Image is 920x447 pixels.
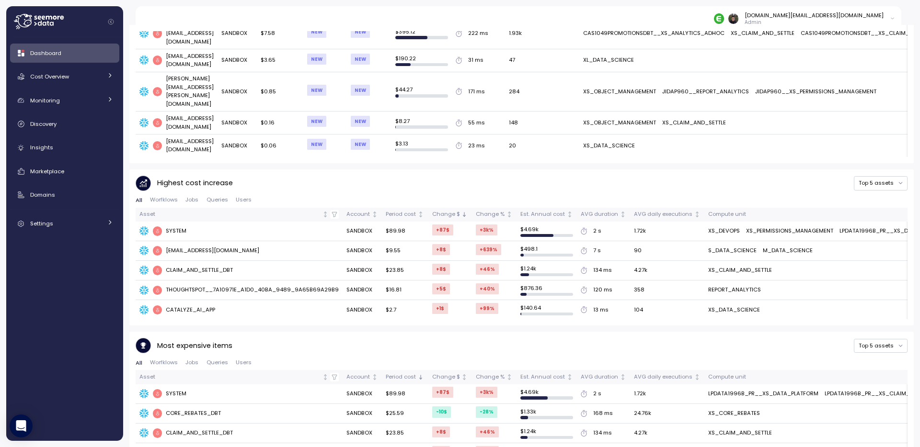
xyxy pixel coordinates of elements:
[157,340,232,351] p: Most expensive items
[382,424,428,443] td: $23.85
[10,185,119,204] a: Domains
[517,261,577,280] td: $ 1.24k
[505,72,579,112] td: 284
[371,211,378,218] div: Not sorted
[461,374,468,380] div: Not sorted
[207,197,228,202] span: Queries
[428,208,471,222] th: Change $Sorted descending
[583,88,656,96] div: XS_OBJECT_MANAGEMENT
[763,246,813,255] div: M_DATA_SCIENCE
[566,374,573,380] div: Not sorted
[153,305,216,315] div: CATALYZE_AI_APP
[517,384,577,404] td: $ 4.69k
[630,370,704,384] th: AVG daily executionsNot sorted
[153,266,233,275] div: CLAIM_AND_SETTLE_DBT
[30,168,64,175] span: Marketplace
[236,360,252,365] span: Users
[630,208,704,222] th: AVG daily executionsNot sorted
[382,222,428,241] td: $89.98
[662,88,749,96] div: JIDAP960__REPORT_ANALYTICS
[139,373,321,381] div: Asset
[153,75,214,109] div: [PERSON_NAME][EMAIL_ADDRESS][PERSON_NAME][DOMAIN_NAME]
[708,390,818,398] div: LPDATA1996B_PR__XS_DATA_PLATFORM
[136,370,343,384] th: AssetNot sorted
[432,387,453,398] div: +87 $
[745,19,884,26] p: Admin
[476,224,497,235] div: +3k %
[630,261,704,280] td: 4.27k
[382,208,428,222] th: Period costNot sorted
[139,210,321,219] div: Asset
[468,29,488,38] div: 222 ms
[468,119,485,127] div: 55 ms
[432,283,450,294] div: +5 $
[476,264,499,275] div: +46 %
[432,426,450,437] div: +8 $
[708,409,760,418] div: XS_CORE_REBATES
[150,360,178,365] span: Worfklows
[694,211,701,218] div: Not sorted
[343,261,382,280] td: SANDBOX
[476,303,498,314] div: +99 %
[630,280,704,300] td: 358
[257,112,303,134] td: $0.16
[343,208,382,222] th: AccountNot sorted
[476,406,497,417] div: -28 %
[10,214,119,233] a: Settings
[322,374,329,380] div: Not sorted
[432,373,460,381] div: Change $
[581,373,618,381] div: AVG duration
[307,54,326,65] div: NEW
[476,426,499,437] div: +46 %
[630,424,704,443] td: 4.27k
[593,390,601,398] div: 2 s
[593,409,613,418] div: 168 ms
[105,18,117,25] button: Collapse navigation
[506,374,513,380] div: Not sorted
[517,222,577,241] td: $ 4.69k
[351,54,370,65] div: NEW
[432,224,453,235] div: +87 $
[583,142,635,150] div: XS_DATA_SCIENCE
[185,360,198,365] span: Jobs
[472,370,517,384] th: Change %Not sorted
[476,387,497,398] div: +3k %
[185,197,198,202] span: Jobs
[476,210,505,219] div: Change %
[153,428,233,438] div: CLAIM_AND_SETTLE_DBT
[593,227,601,235] div: 2 s
[662,119,726,127] div: XS_CLAIM_AND_SETTLE
[583,56,634,65] div: XL_DATA_SCIENCE
[708,286,761,294] div: REPORT_ANALYTICS
[257,49,303,72] td: $3.65
[153,226,187,236] div: SYSTEM
[153,286,339,295] div: THOUGHTSPOT__7A10971E_A1D0_40BA_9489_9A65B69A29B9
[391,49,452,72] td: $ 190.22
[10,114,119,134] a: Discovery
[307,85,326,96] div: NEW
[30,97,60,104] span: Monitoring
[218,134,257,157] td: SANDBOX
[468,88,485,96] div: 171 ms
[476,373,505,381] div: Change %
[257,18,303,49] td: $7.58
[630,300,704,319] td: 104
[854,176,908,190] button: Top 5 assets
[391,18,452,49] td: $ 395.12
[593,306,609,314] div: 13 ms
[755,88,876,96] div: JIDAP960__XS_PERMISSIONS_MANAGEMENT
[432,406,451,417] div: -10 $
[10,67,119,86] a: Cost Overview
[517,300,577,319] td: $ 140.64
[505,134,579,157] td: 20
[351,26,370,37] div: NEW
[10,44,119,63] a: Dashboard
[30,144,53,151] span: Insights
[517,280,577,300] td: $ 876.36
[343,384,382,404] td: SANDBOX
[343,424,382,443] td: SANDBOX
[432,244,450,255] div: +8 $
[620,211,626,218] div: Not sorted
[343,300,382,319] td: SANDBOX
[10,138,119,157] a: Insights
